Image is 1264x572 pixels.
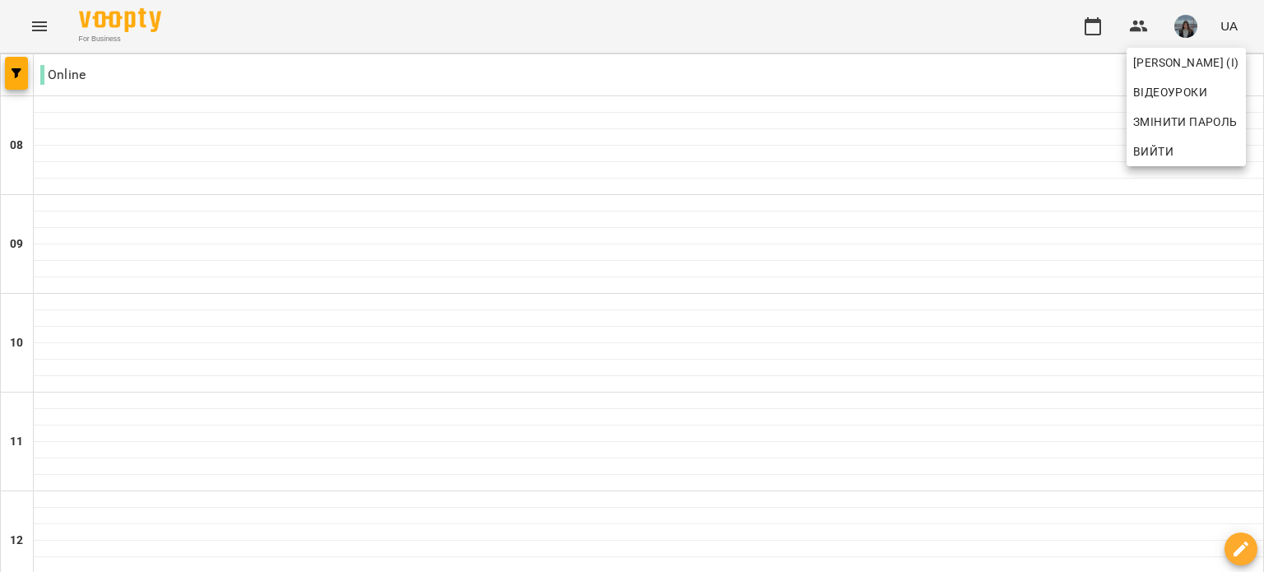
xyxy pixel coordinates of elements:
a: [PERSON_NAME] (і) [1127,48,1246,77]
a: Змінити пароль [1127,107,1246,137]
span: Змінити пароль [1133,112,1239,132]
span: [PERSON_NAME] (і) [1133,53,1239,72]
button: Вийти [1127,137,1246,166]
a: Відеоуроки [1127,77,1214,107]
span: Відеоуроки [1133,82,1207,102]
span: Вийти [1133,142,1173,161]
